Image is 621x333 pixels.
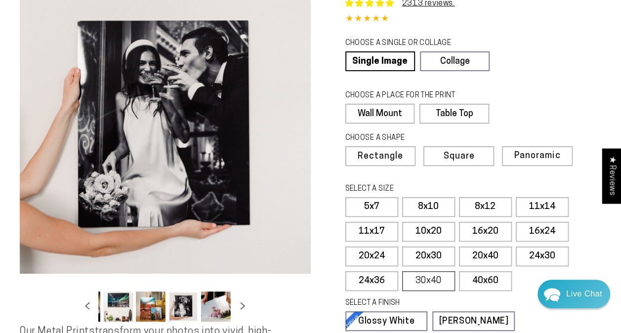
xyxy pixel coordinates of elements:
[516,247,569,266] label: 24x30
[345,104,415,124] label: Wall Mount
[345,51,415,71] a: Single Image
[345,133,482,144] legend: CHOOSE A SHAPE
[345,271,398,291] label: 24x36
[602,148,621,203] div: Click to open Judge.me floating reviews tab
[402,271,455,291] label: 30x40
[459,197,512,217] label: 8x12
[402,222,455,242] label: 10x20
[345,247,398,266] label: 20x24
[168,291,198,322] button: Load image 6 in gallery view
[516,197,569,217] label: 11x14
[402,197,455,217] label: 8x10
[201,291,231,322] button: Load image 7 in gallery view
[345,38,481,49] legend: CHOOSE A SINGLE OR COLLAGE
[419,104,489,124] label: Table Top
[566,280,602,308] div: Contact Us Directly
[103,291,133,322] button: Load image 4 in gallery view
[459,222,512,242] label: 16x20
[402,247,455,266] label: 20x30
[459,271,512,291] label: 40x60
[358,152,403,161] span: Rectangle
[345,90,480,101] legend: CHOOSE A PLACE FOR THE PRINT
[77,295,98,317] button: Slide left
[345,184,495,195] legend: SELECT A SIZE
[420,51,490,71] a: Collage
[345,298,495,309] legend: SELECT A FINISH
[345,222,398,242] label: 11x17
[516,222,569,242] label: 16x24
[345,12,602,27] div: 4.85 out of 5.0 stars
[232,295,253,317] button: Slide right
[345,197,398,217] label: 5x7
[459,247,512,266] label: 20x40
[136,291,166,322] button: Load image 5 in gallery view
[514,151,560,161] span: Panoramic
[443,152,474,161] span: Square
[432,311,515,331] a: [PERSON_NAME]
[538,280,610,308] div: Chat widget toggle
[345,311,428,331] a: Glossy White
